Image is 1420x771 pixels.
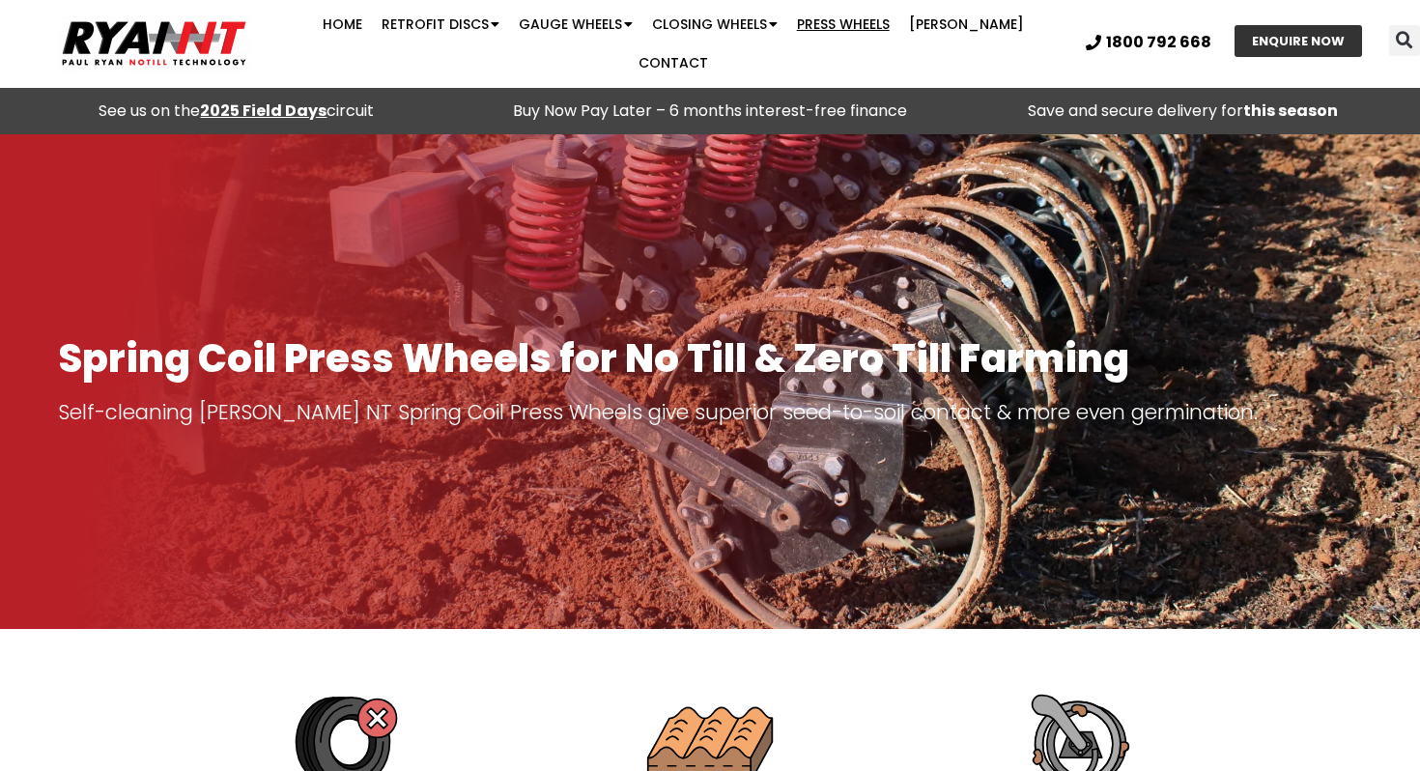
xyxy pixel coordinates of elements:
a: 1800 792 668 [1086,35,1211,50]
div: See us on the circuit [10,98,464,125]
span: ENQUIRE NOW [1252,35,1345,47]
strong: this season [1243,100,1338,122]
h1: Spring Coil Press Wheels for No Till & Zero Till Farming [58,337,1362,380]
a: Press Wheels [787,5,899,43]
a: Contact [629,43,718,82]
a: Closing Wheels [642,5,787,43]
a: ENQUIRE NOW [1235,25,1362,57]
a: Retrofit Discs [372,5,509,43]
a: Home [313,5,372,43]
img: Ryan NT logo [58,14,251,73]
a: Gauge Wheels [509,5,642,43]
p: Buy Now Pay Later – 6 months interest-free finance [483,98,937,125]
div: Search [1389,25,1420,56]
nav: Menu [275,5,1070,82]
p: Save and secure delivery for [956,98,1410,125]
a: 2025 Field Days [200,100,327,122]
span: 1800 792 668 [1106,35,1211,50]
a: [PERSON_NAME] [899,5,1034,43]
p: Self-cleaning [PERSON_NAME] NT Spring Coil Press Wheels give superior seed-to-soil contact & more... [58,399,1362,426]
